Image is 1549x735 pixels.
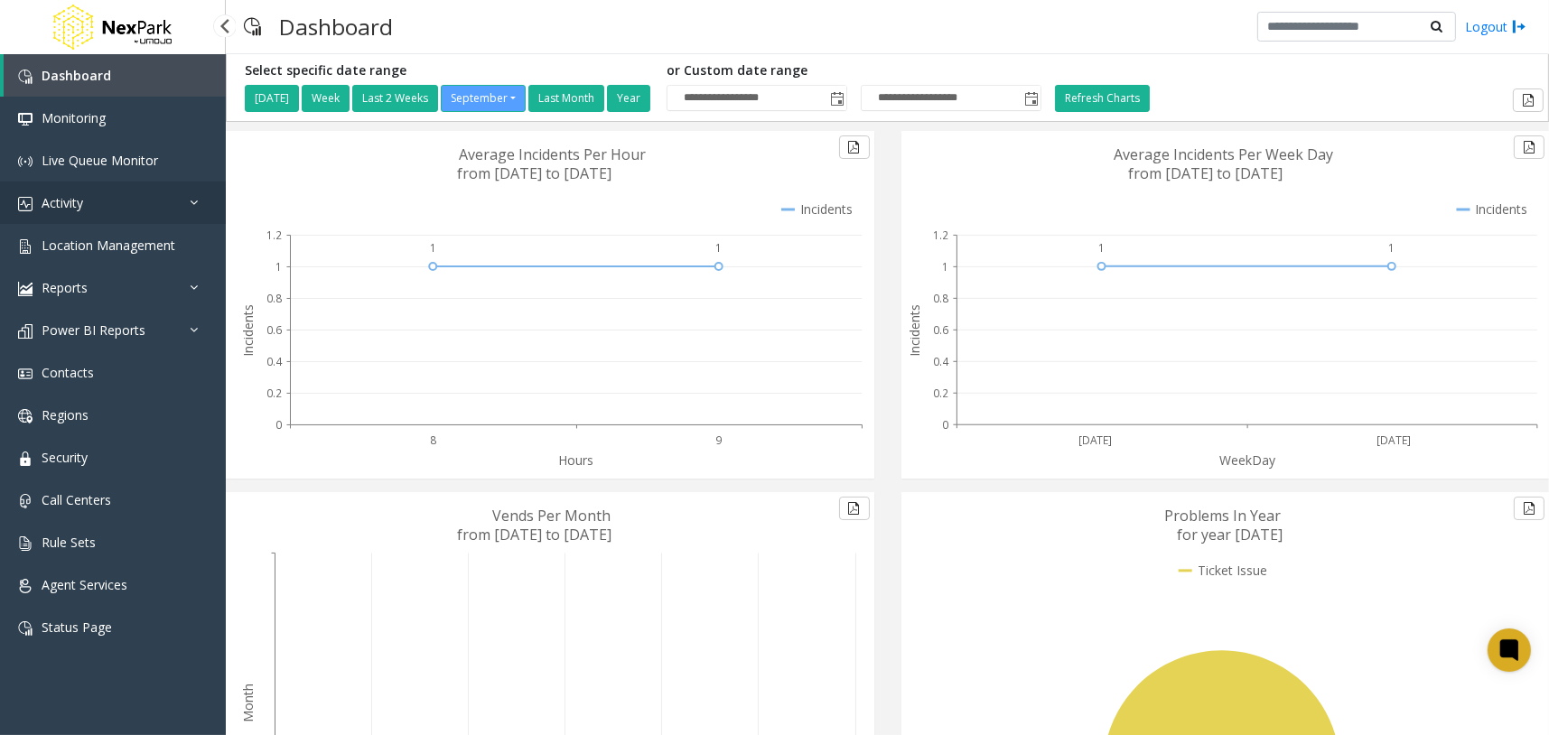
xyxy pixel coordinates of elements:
span: Status Page [42,619,112,636]
text: for year [DATE] [1177,525,1283,544]
span: Agent Services [42,576,127,593]
img: 'icon' [18,154,33,169]
span: Reports [42,279,88,296]
text: 0.4 [933,354,949,369]
text: Average Incidents Per Week Day [1114,144,1333,164]
text: 1 [1388,240,1395,256]
button: Export to pdf [1513,88,1544,112]
text: 0.4 [266,354,283,369]
text: from [DATE] to [DATE] [458,163,612,183]
img: 'icon' [18,112,33,126]
text: 1.2 [266,228,282,243]
span: Power BI Reports [42,321,145,339]
button: Last 2 Weeks [352,85,438,112]
a: Dashboard [4,54,226,97]
text: 0 [942,417,948,433]
img: 'icon' [18,409,33,423]
h3: Dashboard [270,5,402,49]
text: 9 [715,433,722,448]
text: 0.8 [933,291,948,306]
span: Security [42,449,88,466]
text: [DATE] [1376,433,1411,448]
img: 'icon' [18,621,33,636]
text: from [DATE] to [DATE] [458,525,612,544]
img: 'icon' [18,579,33,593]
text: 0.8 [266,291,282,306]
span: Monitoring [42,109,106,126]
span: Location Management [42,237,175,254]
button: Export to pdf [1514,135,1544,159]
text: 1 [275,259,282,274]
img: 'icon' [18,494,33,508]
span: Dashboard [42,67,111,84]
button: Last Month [528,85,604,112]
text: Month [239,684,257,723]
img: 'icon' [18,239,33,254]
span: Regions [42,406,89,423]
text: 1 [942,259,948,274]
text: 0.2 [266,386,282,401]
text: Vends Per Month [493,506,611,526]
text: 0.2 [933,386,948,401]
img: 'icon' [18,451,33,466]
text: 0 [275,417,282,433]
img: 'icon' [18,536,33,551]
button: Export to pdf [839,135,870,159]
text: Incidents [239,304,257,357]
span: Contacts [42,364,94,381]
h5: or Custom date range [667,63,1041,79]
span: Rule Sets [42,534,96,551]
span: Call Centers [42,491,111,508]
span: Live Queue Monitor [42,152,158,169]
span: Activity [42,194,83,211]
text: 1 [430,240,436,256]
text: 1 [1098,240,1105,256]
img: 'icon' [18,70,33,84]
h5: Select specific date range [245,63,653,79]
button: Year [607,85,650,112]
img: 'icon' [18,367,33,381]
button: [DATE] [245,85,299,112]
button: September [441,85,526,112]
img: 'icon' [18,324,33,339]
button: Export to pdf [1514,497,1544,520]
text: [DATE] [1078,433,1112,448]
text: 0.6 [933,322,948,338]
button: Export to pdf [839,497,870,520]
span: Toggle popup [1021,86,1040,111]
button: Week [302,85,350,112]
text: from [DATE] to [DATE] [1128,163,1283,183]
text: Incidents [906,304,923,357]
text: Hours [558,451,593,469]
img: 'icon' [18,282,33,296]
text: 0.6 [266,322,282,338]
button: Refresh Charts [1055,85,1150,112]
img: logout [1512,17,1526,36]
text: 1 [715,240,722,256]
text: WeekDay [1219,451,1276,469]
text: Problems In Year [1164,506,1281,526]
img: pageIcon [244,5,261,49]
a: Logout [1465,17,1526,36]
text: 1.2 [933,228,948,243]
text: 8 [430,433,436,448]
text: Average Incidents Per Hour [460,144,647,164]
span: Toggle popup [826,86,846,111]
img: 'icon' [18,197,33,211]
